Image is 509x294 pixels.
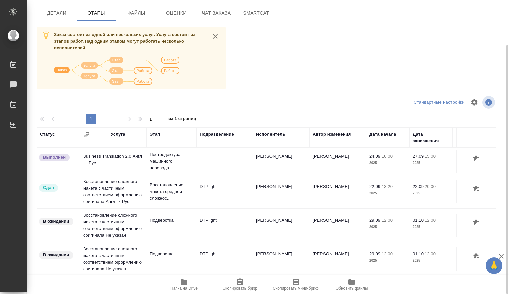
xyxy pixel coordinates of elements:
[488,259,500,273] span: 🙏
[41,9,73,17] span: Детали
[413,251,425,256] p: 01.10,
[160,9,192,17] span: Оценки
[111,131,125,138] div: Услуга
[253,214,309,237] td: [PERSON_NAME]
[309,247,366,271] td: [PERSON_NAME]
[456,224,492,230] p: Страница А4
[466,94,482,110] span: Настроить таблицу
[413,190,449,197] p: 2025
[413,131,449,144] div: Дата завершения
[456,257,492,264] p: Страница А4
[80,209,146,242] td: Восстановление сложного макета с частичным соответствием оформлению оригинала Не указан
[196,247,253,271] td: DTPlight
[369,257,406,264] p: 2025
[456,183,492,190] p: 81
[309,150,366,173] td: [PERSON_NAME]
[336,286,368,291] span: Обновить файлы
[40,131,55,138] div: Статус
[309,180,366,203] td: [PERSON_NAME]
[369,154,382,159] p: 24.09,
[196,214,253,237] td: DTPlight
[43,154,66,161] p: Выполнен
[196,180,253,203] td: DTPlight
[413,154,425,159] p: 27.09,
[369,131,396,138] div: Дата начала
[425,218,436,223] p: 12:00
[456,190,492,197] p: Страница А4
[324,275,380,294] button: Обновить файлы
[150,251,193,257] p: Подверстка
[382,251,393,256] p: 12:00
[150,151,193,171] p: Постредактура машинного перевода
[456,160,492,166] p: слово
[212,275,268,294] button: Скопировать бриф
[369,251,382,256] p: 29.09,
[43,218,69,225] p: В ожидании
[43,184,54,191] p: Сдан
[425,184,436,189] p: 20:00
[120,9,152,17] span: Файлы
[81,9,112,17] span: Этапы
[200,131,234,138] div: Подразделение
[412,97,466,108] div: split button
[150,131,160,138] div: Этап
[83,131,90,138] button: Сгруппировать
[382,184,393,189] p: 13:20
[54,32,195,50] span: Заказ состоит из одной или нескольких услуг. Услуга состоит из этапов работ. Над одним этапом мог...
[471,217,482,228] button: Добавить оценку
[253,247,309,271] td: [PERSON_NAME]
[210,31,220,41] button: close
[425,154,436,159] p: 15:00
[413,218,425,223] p: 01.10,
[256,131,285,138] div: Исполнитель
[43,252,69,258] p: В ожидании
[369,224,406,230] p: 2025
[471,153,482,164] button: Добавить оценку
[456,153,492,160] p: 7 882,7
[382,154,393,159] p: 10:00
[150,217,193,224] p: Подверстка
[486,257,502,274] button: 🙏
[80,175,146,208] td: Восстановление сложного макета с частичным соответствием оформлению оригинала Англ → Рус
[268,275,324,294] button: Скопировать мини-бриф
[309,214,366,237] td: [PERSON_NAME]
[150,182,193,202] p: Восстановление макета средней сложнос...
[170,286,198,291] span: Папка на Drive
[168,115,196,124] span: из 1 страниц
[413,224,449,230] p: 2025
[222,286,257,291] span: Скопировать бриф
[253,180,309,203] td: [PERSON_NAME]
[369,160,406,166] p: 2025
[482,96,496,109] span: Посмотреть информацию
[471,183,482,195] button: Добавить оценку
[456,251,492,257] p: 160
[425,251,436,256] p: 12:00
[313,131,351,138] div: Автор изменения
[156,275,212,294] button: Папка на Drive
[80,242,146,276] td: Восстановление сложного макета с частичным соответствием оформлению оригинала Не указан
[253,150,309,173] td: [PERSON_NAME]
[369,184,382,189] p: 22.09,
[273,286,318,291] span: Скопировать мини-бриф
[413,257,449,264] p: 2025
[413,184,425,189] p: 22.09,
[456,217,492,224] p: 431
[413,160,449,166] p: 2025
[240,9,272,17] span: SmartCat
[369,218,382,223] p: 29.09,
[80,150,146,173] td: Business Translation 2.0 Англ → Рус
[382,218,393,223] p: 12:00
[200,9,232,17] span: Чат заказа
[471,251,482,262] button: Добавить оценку
[369,190,406,197] p: 2025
